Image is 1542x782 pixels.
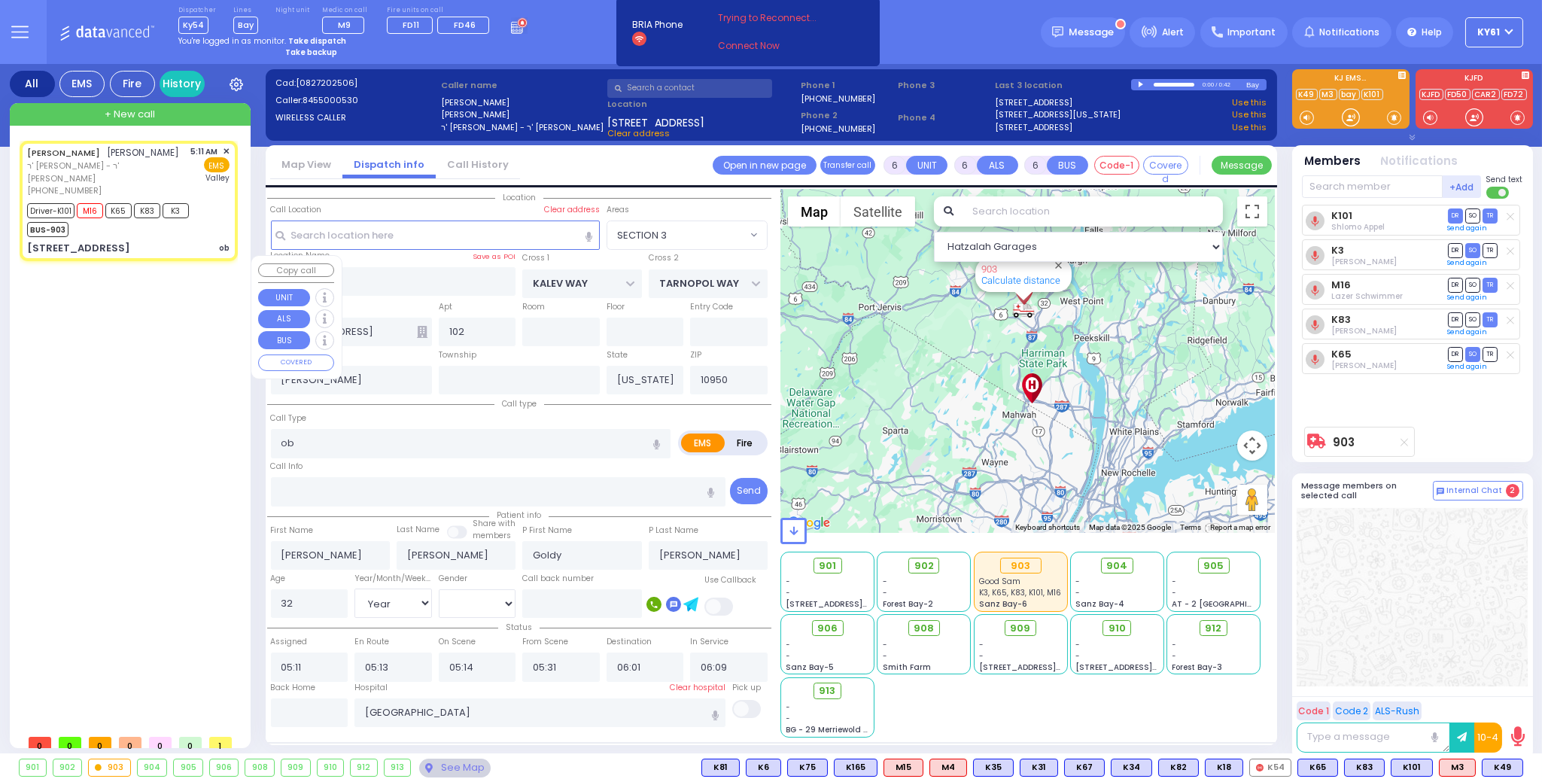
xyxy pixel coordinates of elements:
[338,19,351,31] span: M9
[498,622,540,633] span: Status
[1447,485,1503,496] span: Internal Chat
[1302,481,1433,501] h5: Message members on selected call
[1483,347,1498,361] span: TR
[1465,208,1480,223] span: SO
[883,587,887,598] span: -
[1064,759,1105,777] div: BLS
[419,759,490,777] div: See map
[786,598,929,610] span: [STREET_ADDRESS][PERSON_NAME]
[1232,96,1267,109] a: Use this
[105,107,155,122] span: + New call
[1237,485,1267,515] button: Drag Pegman onto the map to open Street View
[1448,243,1463,257] span: DR
[1172,587,1177,598] span: -
[1297,701,1331,720] button: Code 1
[178,35,286,47] span: You're logged in as monitor.
[110,71,155,97] div: Fire
[786,576,791,587] span: -
[1232,121,1267,134] a: Use this
[1212,156,1272,175] button: Message
[1419,89,1443,100] a: KJFD
[1218,76,1232,93] div: 0:42
[397,524,439,536] label: Last Name
[1331,256,1397,267] span: Shlomo Schvimmer
[1437,488,1444,495] img: comment-alt.png
[1331,210,1352,221] a: K101
[27,160,186,184] span: ר' [PERSON_NAME] - ר' [PERSON_NAME]
[233,6,258,15] label: Lines
[1448,224,1488,233] a: Send again
[1333,437,1355,448] a: 903
[271,250,330,262] label: Location Name
[275,111,436,124] label: WIRELESS CALLER
[1203,558,1224,574] span: 905
[108,146,180,159] span: [PERSON_NAME]
[178,17,208,34] span: Ky54
[351,759,377,776] div: 912
[1075,598,1124,610] span: Sanz Bay-4
[1305,153,1361,170] button: Members
[730,478,768,504] button: Send
[1422,26,1442,39] span: Help
[1011,621,1031,636] span: 909
[204,157,230,172] span: EMS
[1339,89,1360,100] a: bay
[27,203,75,218] span: Driver-K101
[1000,558,1042,574] div: 903
[59,737,81,748] span: 0
[354,682,388,694] label: Hospital
[281,759,310,776] div: 909
[704,574,756,586] label: Use Callback
[607,221,768,249] span: SECTION 3
[788,196,841,227] button: Show street map
[981,263,997,275] a: 903
[1331,291,1403,302] span: Lazer Schwimmer
[385,759,411,776] div: 913
[134,203,160,218] span: K83
[494,398,544,409] span: Call type
[1143,156,1188,175] button: Covered
[258,263,334,278] button: Copy call
[1019,373,1045,403] div: Good Samaritan Hospital
[973,759,1014,777] div: BLS
[29,737,51,748] span: 0
[1331,279,1351,291] a: M16
[454,19,476,31] span: FD46
[354,636,389,648] label: En Route
[27,147,100,159] a: [PERSON_NAME]
[1256,764,1264,771] img: red-radio-icon.svg
[544,204,600,216] label: Clear address
[473,530,511,541] span: members
[1381,153,1458,170] button: Notifications
[1344,759,1385,777] div: BLS
[1172,650,1177,662] span: -
[607,301,625,313] label: Floor
[178,6,216,15] label: Dispatcher
[89,737,111,748] span: 0
[787,759,828,777] div: BLS
[1172,639,1177,650] span: -
[1215,76,1218,93] div: /
[209,737,232,748] span: 1
[607,79,771,98] input: Search a contact
[883,662,931,673] span: Smith Farm
[607,127,670,139] span: Clear address
[1482,759,1523,777] div: BLS
[1333,701,1370,720] button: Code 2
[786,639,791,650] span: -
[223,145,230,158] span: ✕
[1448,208,1463,223] span: DR
[1172,662,1223,673] span: Forest Bay-3
[205,172,230,184] span: Valley
[179,737,202,748] span: 0
[1319,89,1337,100] a: M3
[271,221,600,249] input: Search location here
[1331,314,1351,325] a: K83
[387,6,494,15] label: Fire units on call
[1094,156,1139,175] button: Code-1
[1448,278,1463,292] span: DR
[1331,360,1397,371] span: Mordechai Weisz
[27,184,102,196] span: [PHONE_NUMBER]
[275,77,436,90] label: Cad:
[258,310,310,328] button: ALS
